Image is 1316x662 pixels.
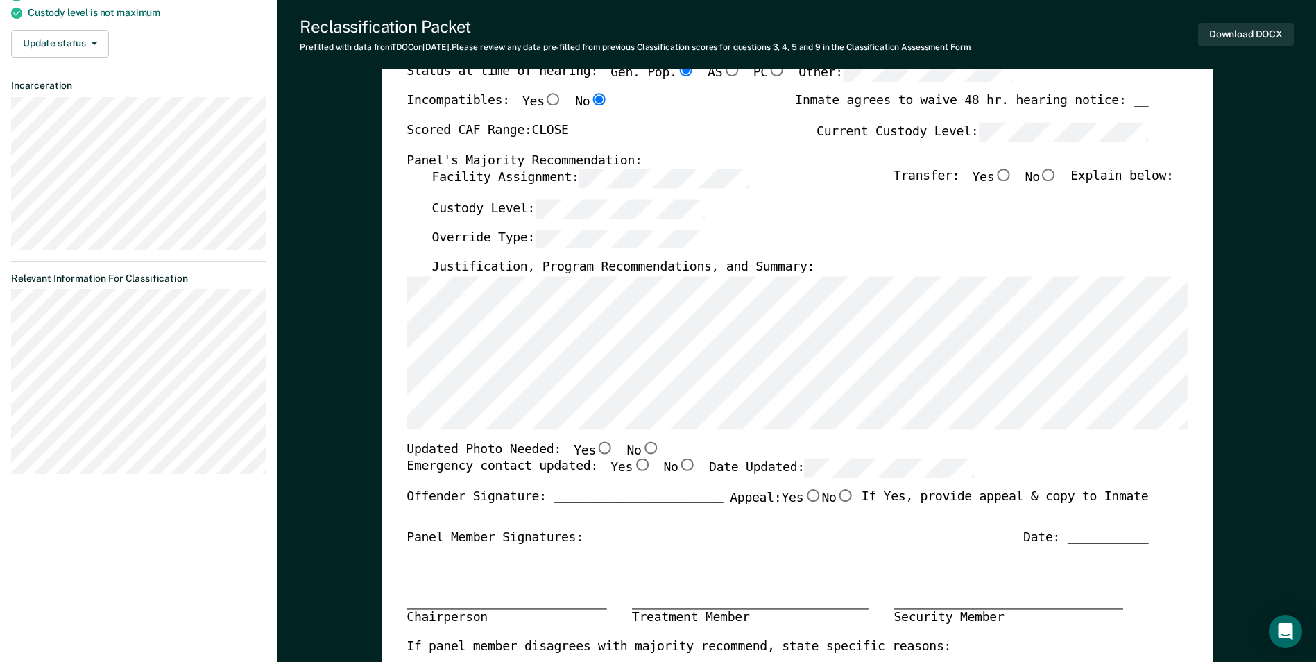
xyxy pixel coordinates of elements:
input: Current Custody Level: [978,123,1148,142]
input: Facility Assignment: [579,169,749,188]
label: Facility Assignment: [431,169,749,188]
div: Date: ___________ [1023,529,1148,546]
label: Other: [798,64,1013,83]
div: Emergency contact updated: [407,459,975,490]
input: Yes [633,459,651,472]
label: If panel member disagrees with majority recommend, state specific reasons: [407,639,951,656]
label: No [821,489,854,507]
div: Updated Photo Needed: [407,441,660,459]
div: Security Member [894,609,1123,627]
div: Custody level is not [28,7,266,19]
div: Open Intercom Messenger [1269,615,1302,648]
div: Inmate agrees to waive 48 hr. hearing notice: __ [795,94,1148,123]
input: Date Updated: [805,459,975,478]
input: No [1040,169,1058,182]
div: Reclassification Packet [300,17,972,37]
span: maximum [117,7,160,18]
input: Override Type: [535,230,705,248]
div: Status at time of hearing: [407,64,1013,94]
input: Yes [544,94,562,106]
input: No [678,459,696,472]
div: Treatment Member [632,609,869,627]
label: Yes [574,441,614,459]
input: PC [768,64,786,76]
label: Yes [610,459,651,478]
input: No [836,489,854,502]
label: Date Updated: [709,459,975,478]
dt: Incarceration [11,80,266,92]
input: No [641,441,659,454]
div: Incompatibles: [407,94,608,123]
input: Yes [994,169,1012,182]
input: AS [722,64,740,76]
label: Justification, Program Recommendations, and Summary: [431,260,814,277]
label: No [663,459,696,478]
label: No [575,94,608,112]
label: Custody Level: [431,200,705,219]
button: Update status [11,30,109,58]
label: Override Type: [431,230,705,248]
input: Yes [803,489,821,502]
div: Prefilled with data from TDOC on [DATE] . Please review any data pre-filled from previous Classif... [300,42,972,52]
label: Gen. Pop. [610,64,695,83]
label: Scored CAF Range: CLOSE [407,123,568,142]
div: Transfer: Explain below: [894,169,1174,200]
div: Panel's Majority Recommendation: [407,153,1148,169]
label: Current Custody Level: [817,123,1148,142]
div: Offender Signature: _______________________ If Yes, provide appeal & copy to Inmate [407,489,1148,529]
label: Yes [781,489,821,507]
input: Gen. Pop. [676,64,694,76]
label: PC [753,64,785,83]
input: Yes [596,441,614,454]
input: Custody Level: [535,200,705,219]
label: No [1025,169,1057,188]
div: Panel Member Signatures: [407,529,583,546]
input: Other: [843,64,1013,83]
label: Appeal: [730,489,855,518]
label: No [626,441,659,459]
div: Chairperson [407,609,606,627]
button: Download DOCX [1198,23,1294,46]
label: AS [708,64,740,83]
label: Yes [522,94,563,112]
input: No [590,94,608,106]
dt: Relevant Information For Classification [11,273,266,285]
label: Yes [972,169,1012,188]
